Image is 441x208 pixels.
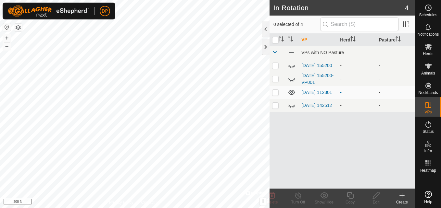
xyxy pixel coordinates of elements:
[340,62,373,69] div: -
[421,71,435,75] span: Animals
[299,34,337,46] th: VP
[405,3,409,13] span: 4
[424,110,432,114] span: VPs
[376,59,415,72] td: -
[279,37,284,42] p-sorticon: Activate to sort
[340,102,373,109] div: -
[102,8,108,15] span: DP
[3,42,11,50] button: –
[337,34,376,46] th: Herd
[424,200,432,204] span: Help
[420,168,436,172] span: Heatmap
[3,23,11,31] button: Reset Map
[301,103,332,108] a: [DATE] 142512
[259,198,267,205] button: i
[376,86,415,99] td: -
[285,199,311,205] div: Turn Off
[340,89,373,96] div: -
[288,37,293,42] p-sorticon: Activate to sort
[109,200,133,205] a: Privacy Policy
[422,130,434,133] span: Status
[350,37,356,42] p-sorticon: Activate to sort
[389,199,415,205] div: Create
[14,24,22,31] button: Map Layers
[337,199,363,205] div: Copy
[273,4,405,12] h2: In Rotation
[301,90,332,95] a: [DATE] 112301
[396,37,401,42] p-sorticon: Activate to sort
[301,50,412,55] div: VPs with NO Pasture
[141,200,160,205] a: Contact Us
[376,72,415,86] td: -
[320,17,399,31] input: Search (S)
[301,73,334,85] a: [DATE] 155200-VP001
[340,75,373,82] div: -
[423,52,433,56] span: Herds
[418,91,438,95] span: Neckbands
[376,99,415,112] td: -
[273,21,320,28] span: 0 selected of 4
[8,5,89,17] img: Gallagher Logo
[311,199,337,205] div: Show/Hide
[415,188,441,206] a: Help
[424,149,432,153] span: Infra
[3,34,11,42] button: +
[301,63,332,68] a: [DATE] 155200
[376,34,415,46] th: Pasture
[267,200,278,204] span: Delete
[262,199,264,204] span: i
[363,199,389,205] div: Edit
[419,13,437,17] span: Schedules
[418,32,439,36] span: Notifications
